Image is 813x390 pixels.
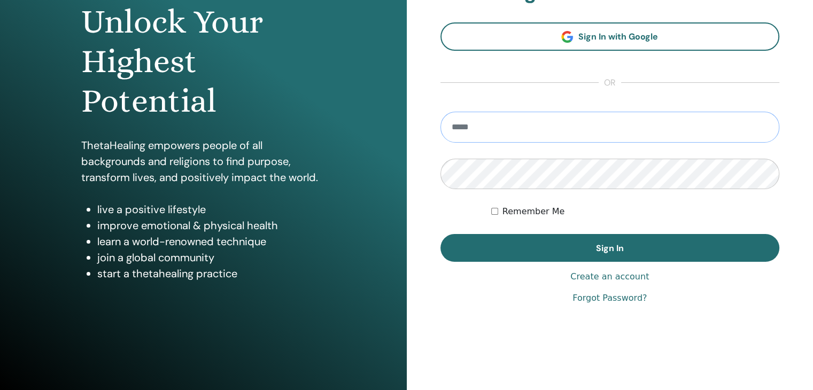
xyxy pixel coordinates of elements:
[596,243,624,254] span: Sign In
[570,270,649,283] a: Create an account
[97,233,326,249] li: learn a world-renowned technique
[97,217,326,233] li: improve emotional & physical health
[97,201,326,217] li: live a positive lifestyle
[97,249,326,266] li: join a global community
[97,266,326,282] li: start a thetahealing practice
[578,31,658,42] span: Sign In with Google
[572,292,647,305] a: Forgot Password?
[491,205,779,218] div: Keep me authenticated indefinitely or until I manually logout
[440,22,780,51] a: Sign In with Google
[81,137,326,185] p: ThetaHealing empowers people of all backgrounds and religions to find purpose, transform lives, a...
[502,205,565,218] label: Remember Me
[440,234,780,262] button: Sign In
[599,76,621,89] span: or
[81,2,326,121] h1: Unlock Your Highest Potential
